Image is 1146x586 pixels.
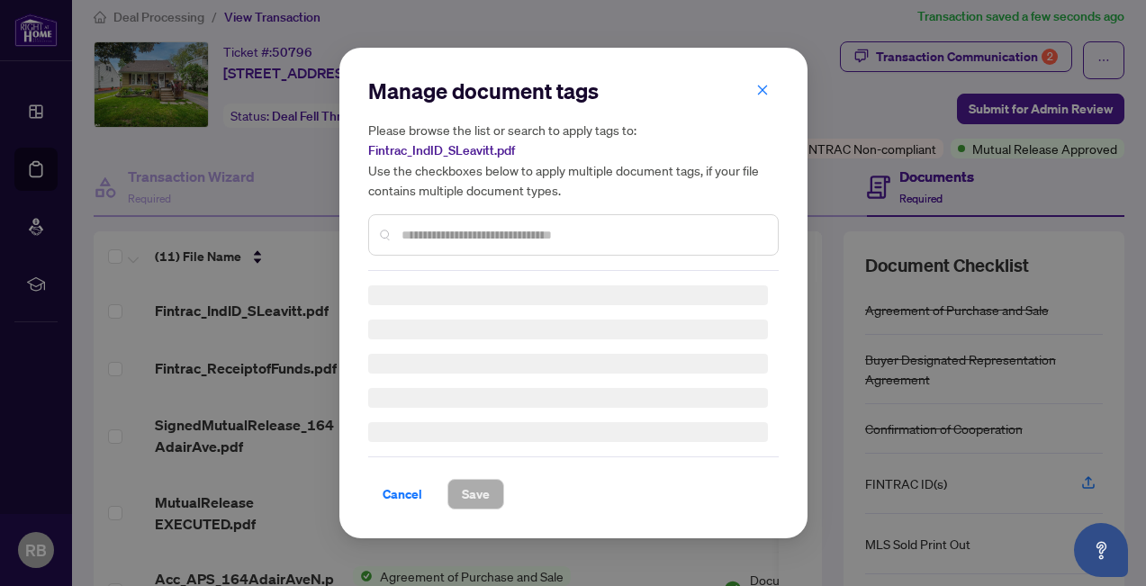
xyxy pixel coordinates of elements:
span: Fintrac_IndID_SLeavitt.pdf [368,142,515,158]
button: Save [447,479,504,509]
span: Cancel [383,480,422,509]
h5: Please browse the list or search to apply tags to: Use the checkboxes below to apply multiple doc... [368,120,779,200]
button: Open asap [1074,523,1128,577]
button: Cancel [368,479,437,509]
h2: Manage document tags [368,77,779,105]
span: close [756,84,769,96]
